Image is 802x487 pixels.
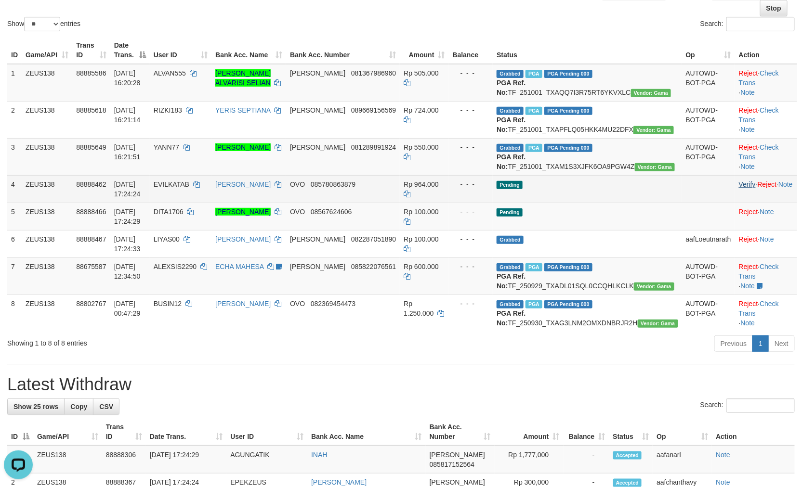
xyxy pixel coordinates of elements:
span: [PERSON_NAME] [290,143,345,151]
td: AUTOWD-BOT-PGA [682,138,735,175]
span: Grabbed [497,300,524,308]
div: - - - [453,262,489,271]
td: TF_250929_TXADL01SQL0CCQHLKCLK [493,257,682,295]
span: Rp 100.000 [404,208,438,216]
td: · · [735,295,797,332]
th: User ID: activate to sort column ascending [150,37,211,64]
a: Next [768,335,795,352]
span: Copy 081289891924 to clipboard [351,143,396,151]
span: [DATE] 16:21:14 [114,106,141,124]
span: Rp 100.000 [404,235,438,243]
span: PGA Pending [544,263,592,271]
span: Marked by aafanarl [526,144,542,152]
td: · · [735,175,797,203]
a: Check Trans [739,106,779,124]
span: DITA1706 [154,208,184,216]
a: INAH [311,451,327,459]
span: PGA Pending [544,144,592,152]
td: aafanarl [653,446,712,474]
span: OVO [290,208,305,216]
a: YERIS SEPTIANA [215,106,270,114]
a: [PERSON_NAME] [311,478,367,486]
td: · · [735,101,797,138]
span: [PERSON_NAME] [290,69,345,77]
span: 88885618 [76,106,106,114]
a: Reject [739,69,758,77]
td: [DATE] 17:24:29 [146,446,227,474]
a: Reject [739,106,758,114]
span: Copy 085780863879 to clipboard [311,180,355,188]
span: OVO [290,180,305,188]
td: AUTOWD-BOT-PGA [682,257,735,295]
a: Check Trans [739,69,779,87]
div: - - - [453,142,489,152]
td: · [735,203,797,230]
th: Op: activate to sort column ascending [653,418,712,446]
label: Search: [700,398,795,413]
a: Verify [739,180,756,188]
td: aafLoeutnarath [682,230,735,257]
td: AUTOWD-BOT-PGA [682,101,735,138]
span: [DATE] 12:34:50 [114,263,141,280]
span: [DATE] 17:24:33 [114,235,141,253]
td: TF_251001_TXAPFLQ05HKK4MU22DFX [493,101,682,138]
td: 6 [7,230,22,257]
td: ZEUS138 [22,257,72,295]
a: [PERSON_NAME] [215,180,271,188]
td: 1 [7,64,22,102]
td: 2 [7,101,22,138]
th: Game/API: activate to sort column ascending [33,418,102,446]
span: Pending [497,208,523,217]
a: [PERSON_NAME] [215,143,271,151]
td: TF_251001_TXAM1S3XJFK6OA9PGW4Z [493,138,682,175]
span: [DATE] 16:20:28 [114,69,141,87]
td: Rp 1,777,000 [495,446,564,474]
span: Rp 550.000 [404,143,438,151]
a: Previous [714,335,753,352]
span: ALEXSIS2290 [154,263,197,270]
span: Copy 085817152564 to clipboard [430,461,474,468]
a: Show 25 rows [7,398,65,415]
div: - - - [453,105,489,115]
span: Marked by aafpengsreynich [526,263,542,271]
span: Copy 08567624606 to clipboard [311,208,352,216]
th: Balance: activate to sort column ascending [564,418,609,446]
td: 1 [7,446,33,474]
a: CSV [93,398,119,415]
b: PGA Ref. No: [497,272,526,290]
span: Copy 089669156569 to clipboard [351,106,396,114]
td: · · [735,64,797,102]
span: Rp 600.000 [404,263,438,270]
td: TF_251001_TXAQQ7I3R75RT6YKVXLC [493,64,682,102]
div: - - - [453,234,489,244]
span: Vendor URL: https://trx31.1velocity.biz [635,163,675,171]
span: Vendor URL: https://trx31.1velocity.biz [631,89,671,97]
span: [DATE] 17:24:29 [114,208,141,225]
span: Marked by aafanarl [526,70,542,78]
span: RIZKI183 [154,106,182,114]
a: Reject [739,143,758,151]
td: ZEUS138 [22,64,72,102]
span: Rp 724.000 [404,106,438,114]
td: ZEUS138 [22,230,72,257]
td: AUTOWD-BOT-PGA [682,64,735,102]
td: AUTOWD-BOT-PGA [682,295,735,332]
a: Note [778,180,793,188]
a: Reject [758,180,777,188]
td: 88888306 [102,446,146,474]
td: 7 [7,257,22,295]
td: - [564,446,609,474]
span: PGA Pending [544,107,592,115]
td: 4 [7,175,22,203]
td: ZEUS138 [22,138,72,175]
input: Search: [726,17,795,31]
span: 88675587 [76,263,106,270]
a: Copy [64,398,93,415]
td: 5 [7,203,22,230]
span: [PERSON_NAME] [290,235,345,243]
a: Note [760,208,774,216]
td: ZEUS138 [22,203,72,230]
a: Reject [739,300,758,308]
td: 3 [7,138,22,175]
a: Note [741,163,755,170]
